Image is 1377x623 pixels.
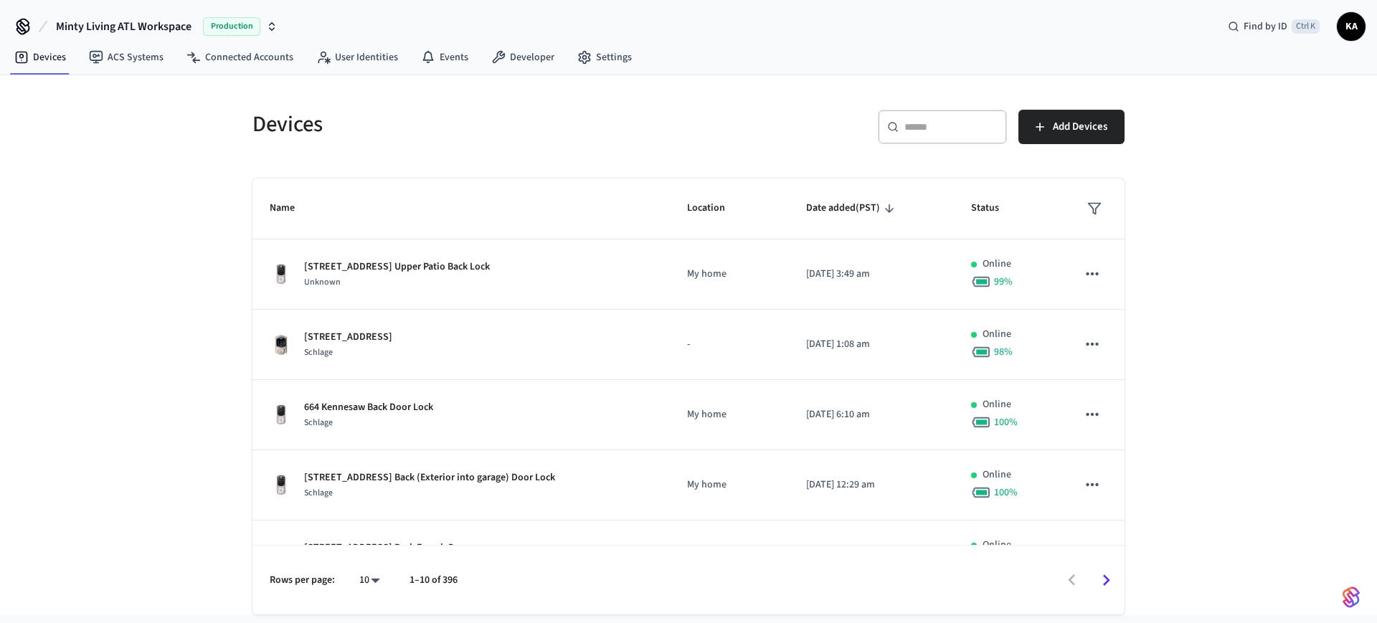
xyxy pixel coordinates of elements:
[994,415,1018,429] span: 100 %
[994,345,1013,359] span: 98 %
[203,17,260,36] span: Production
[687,337,772,352] p: -
[983,397,1011,412] p: Online
[270,263,293,286] img: Yale Assure Touchscreen Wifi Smart Lock, Satin Nickel, Front
[687,477,772,493] p: My home
[1343,586,1360,609] img: SeamLogoGradient.69752ec5.svg
[806,197,899,219] span: Date added(PST)
[1292,19,1320,34] span: Ctrl K
[304,541,470,556] p: [STREET_ADDRESS] Back French Door
[410,573,458,588] p: 1–10 of 396
[566,44,643,70] a: Settings
[687,197,744,219] span: Location
[480,44,566,70] a: Developer
[1337,12,1366,41] button: KA
[304,346,333,358] span: Schlage
[806,407,937,422] p: [DATE] 6:10 am
[270,404,293,427] img: Yale Assure Touchscreen Wifi Smart Lock, Satin Nickel, Front
[77,44,175,70] a: ACS Systems
[983,467,1011,482] p: Online
[305,44,410,70] a: User Identities
[270,197,313,219] span: Name
[304,470,555,485] p: [STREET_ADDRESS] Back (Exterior into garage) Door Lock
[806,477,937,493] p: [DATE] 12:29 am
[1053,118,1107,136] span: Add Devices
[304,330,392,345] p: [STREET_ADDRESS]
[175,44,305,70] a: Connected Accounts
[252,110,680,139] h5: Devices
[994,275,1013,289] span: 99 %
[687,407,772,422] p: My home
[1338,14,1364,39] span: KA
[983,327,1011,342] p: Online
[971,197,1018,219] span: Status
[994,485,1018,500] span: 100 %
[410,44,480,70] a: Events
[270,573,335,588] p: Rows per page:
[270,474,293,497] img: Yale Assure Touchscreen Wifi Smart Lock, Satin Nickel, Front
[1244,19,1287,34] span: Find by ID
[56,18,191,35] span: Minty Living ATL Workspace
[983,257,1011,272] p: Online
[270,333,293,356] img: Schlage Sense Smart Deadbolt with Camelot Trim, Front
[304,417,333,429] span: Schlage
[1018,110,1125,144] button: Add Devices
[983,538,1011,553] p: Online
[352,570,387,591] div: 10
[806,267,937,282] p: [DATE] 3:49 am
[1216,14,1331,39] div: Find by IDCtrl K
[304,260,490,275] p: [STREET_ADDRESS] Upper Patio Back Lock
[304,276,341,288] span: Unknown
[3,44,77,70] a: Devices
[806,337,937,352] p: [DATE] 1:08 am
[1089,563,1123,597] button: Go to next page
[687,267,772,282] p: My home
[304,487,333,499] span: Schlage
[270,544,293,567] img: Yale Assure Touchscreen Wifi Smart Lock, Satin Nickel, Front
[304,400,433,415] p: 664 Kennesaw Back Door Lock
